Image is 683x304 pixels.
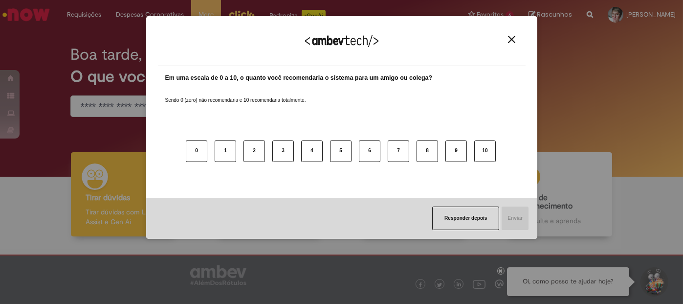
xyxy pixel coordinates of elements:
[330,140,352,162] button: 5
[186,140,207,162] button: 0
[165,85,306,104] label: Sendo 0 (zero) não recomendaria e 10 recomendaria totalmente.
[445,140,467,162] button: 9
[272,140,294,162] button: 3
[359,140,380,162] button: 6
[508,36,515,43] img: Close
[215,140,236,162] button: 1
[388,140,409,162] button: 7
[165,73,433,83] label: Em uma escala de 0 a 10, o quanto você recomendaria o sistema para um amigo ou colega?
[243,140,265,162] button: 2
[474,140,496,162] button: 10
[417,140,438,162] button: 8
[301,140,323,162] button: 4
[305,35,378,47] img: Logo Ambevtech
[505,35,518,44] button: Close
[432,207,499,230] button: Responder depois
